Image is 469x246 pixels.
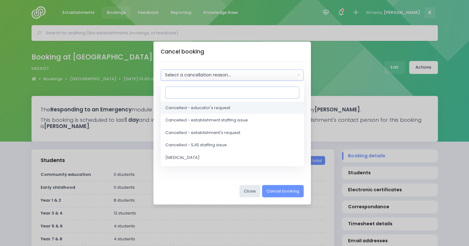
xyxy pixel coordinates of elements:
[165,154,200,160] span: [MEDICAL_DATA]
[161,70,304,81] button: Select a cancellation reason...
[165,104,230,111] span: Cancelled - educator's request
[165,86,299,98] input: Search
[161,48,204,56] h5: Cancel booking
[239,185,260,197] button: Close
[165,129,240,136] span: Cancelled - establishment's request
[165,117,248,123] span: Cancelled - establishment staffing issue
[165,142,227,148] span: Cancelled - SJIS staffing issue
[165,72,295,78] div: Select a cancellation reason...
[262,185,304,197] button: Cancel booking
